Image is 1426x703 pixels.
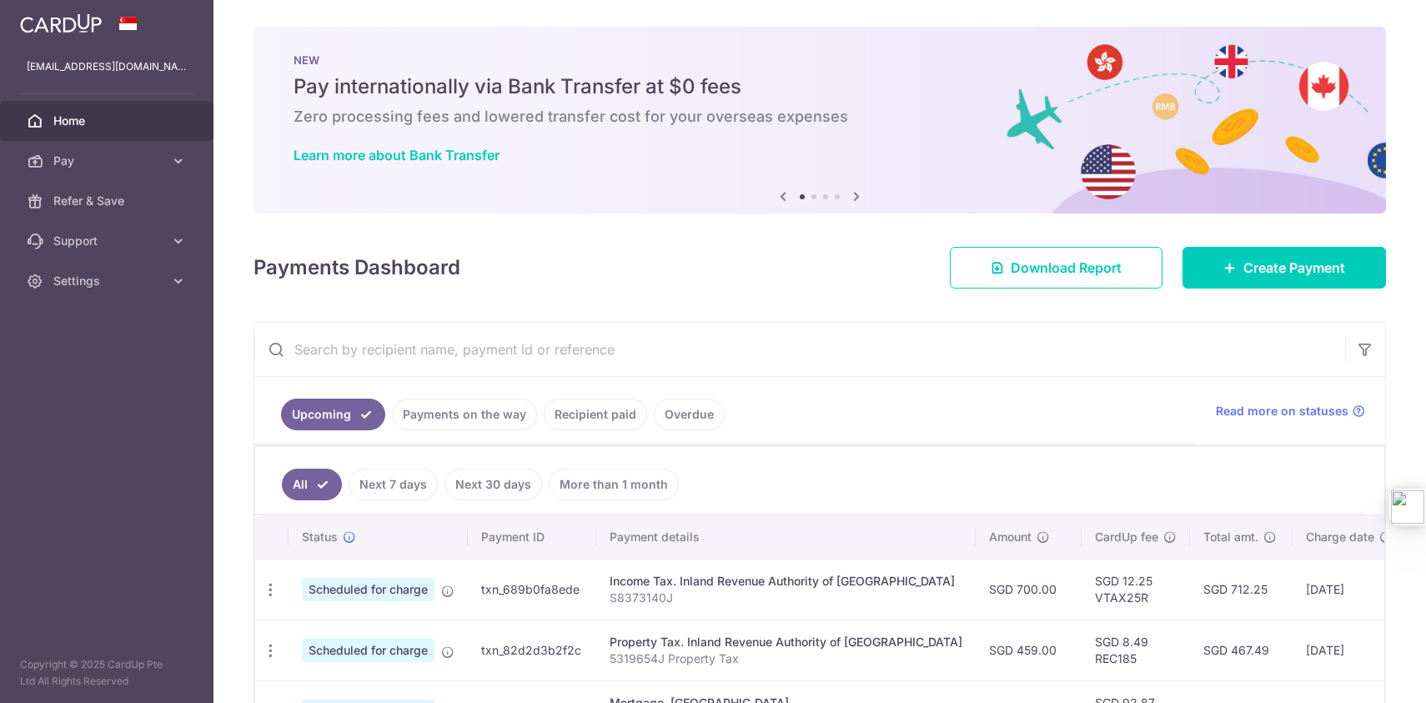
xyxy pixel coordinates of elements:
span: Scheduled for charge [302,639,434,662]
div: Income Tax. Inland Revenue Authority of [GEOGRAPHIC_DATA] [610,573,962,590]
span: Scheduled for charge [302,578,434,601]
td: SGD 700.00 [976,559,1082,620]
img: Bank transfer banner [254,27,1386,213]
span: Refer & Save [53,193,163,209]
a: Overdue [654,399,725,430]
p: 5319654J Property Tax [610,650,962,667]
td: [DATE] [1293,559,1406,620]
td: SGD 459.00 [976,620,1082,680]
td: SGD 712.25 [1190,559,1293,620]
img: CardUp [20,13,102,33]
th: Payment details [596,515,976,559]
span: Amount [989,529,1032,545]
a: Payments on the way [392,399,537,430]
span: Create Payment [1243,258,1345,278]
td: SGD 12.25 VTAX25R [1082,559,1190,620]
span: Status [302,529,338,545]
h5: Pay internationally via Bank Transfer at $0 fees [294,73,1346,100]
a: All [282,469,342,500]
h6: Zero processing fees and lowered transfer cost for your overseas expenses [294,107,1346,127]
a: Read more on statuses [1216,403,1365,419]
div: Property Tax. Inland Revenue Authority of [GEOGRAPHIC_DATA] [610,634,962,650]
a: Recipient paid [544,399,647,430]
span: Support [53,233,163,249]
h4: Payments Dashboard [254,253,460,283]
a: Learn more about Bank Transfer [294,147,500,163]
span: CardUp fee [1095,529,1158,545]
span: Charge date [1306,529,1374,545]
span: Settings [53,273,163,289]
a: More than 1 month [549,469,679,500]
p: [EMAIL_ADDRESS][DOMAIN_NAME] [27,58,187,75]
a: Download Report [950,247,1162,289]
a: Next 7 days [349,469,438,500]
th: Payment ID [468,515,596,559]
td: txn_689b0fa8ede [468,559,596,620]
span: Download Report [1011,258,1122,278]
td: SGD 467.49 [1190,620,1293,680]
td: txn_82d2d3b2f2c [468,620,596,680]
input: Search by recipient name, payment id or reference [254,323,1345,376]
p: S8373140J [610,590,962,606]
span: Read more on statuses [1216,403,1348,419]
a: Upcoming [281,399,385,430]
span: Home [53,113,163,129]
span: Total amt. [1203,529,1258,545]
a: Create Payment [1182,247,1386,289]
span: Pay [53,153,163,169]
p: NEW [294,53,1346,67]
a: Next 30 days [444,469,542,500]
td: [DATE] [1293,620,1406,680]
td: SGD 8.49 REC185 [1082,620,1190,680]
